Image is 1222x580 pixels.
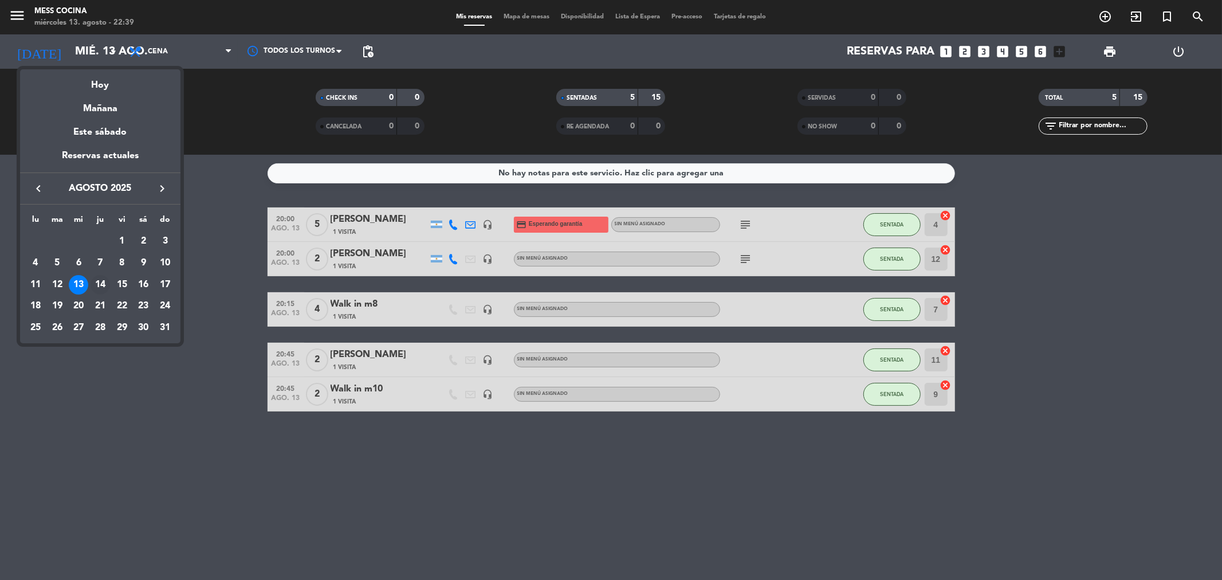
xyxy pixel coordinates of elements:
div: 8 [112,253,132,273]
td: 4 de agosto de 2025 [25,252,46,274]
div: 25 [26,318,45,338]
td: 25 de agosto de 2025 [25,317,46,339]
th: viernes [111,213,133,231]
div: 13 [69,275,88,295]
td: 6 de agosto de 2025 [68,252,89,274]
td: 12 de agosto de 2025 [46,274,68,296]
div: 30 [133,318,153,338]
div: Hoy [20,69,180,93]
td: 27 de agosto de 2025 [68,317,89,339]
div: 21 [91,296,110,316]
td: 10 de agosto de 2025 [154,252,176,274]
i: keyboard_arrow_right [155,182,169,195]
div: 17 [155,275,175,295]
td: 17 de agosto de 2025 [154,274,176,296]
div: 23 [133,296,153,316]
div: 3 [155,232,175,251]
td: 11 de agosto de 2025 [25,274,46,296]
td: 20 de agosto de 2025 [68,296,89,318]
div: 26 [48,318,67,338]
td: 22 de agosto de 2025 [111,296,133,318]
th: lunes [25,213,46,231]
td: 24 de agosto de 2025 [154,296,176,318]
th: jueves [89,213,111,231]
td: 14 de agosto de 2025 [89,274,111,296]
td: 30 de agosto de 2025 [133,317,155,339]
td: 29 de agosto de 2025 [111,317,133,339]
td: 23 de agosto de 2025 [133,296,155,318]
th: miércoles [68,213,89,231]
td: 9 de agosto de 2025 [133,252,155,274]
td: 18 de agosto de 2025 [25,296,46,318]
div: Reservas actuales [20,148,180,172]
div: 15 [112,275,132,295]
div: Este sábado [20,116,180,148]
div: 10 [155,253,175,273]
div: 2 [133,232,153,251]
td: 1 de agosto de 2025 [111,231,133,253]
td: AGO. [25,231,111,253]
div: 12 [48,275,67,295]
td: 15 de agosto de 2025 [111,274,133,296]
td: 26 de agosto de 2025 [46,317,68,339]
th: sábado [133,213,155,231]
div: 16 [133,275,153,295]
td: 8 de agosto de 2025 [111,252,133,274]
div: 6 [69,253,88,273]
td: 31 de agosto de 2025 [154,317,176,339]
td: 2 de agosto de 2025 [133,231,155,253]
div: 1 [112,232,132,251]
span: agosto 2025 [49,181,152,196]
div: 28 [91,318,110,338]
button: keyboard_arrow_left [28,181,49,196]
td: 7 de agosto de 2025 [89,252,111,274]
td: 3 de agosto de 2025 [154,231,176,253]
div: 20 [69,296,88,316]
div: 4 [26,253,45,273]
td: 28 de agosto de 2025 [89,317,111,339]
div: 31 [155,318,175,338]
td: 16 de agosto de 2025 [133,274,155,296]
div: 19 [48,296,67,316]
div: Mañana [20,93,180,116]
i: keyboard_arrow_left [32,182,45,195]
td: 13 de agosto de 2025 [68,274,89,296]
div: 24 [155,296,175,316]
td: 5 de agosto de 2025 [46,252,68,274]
div: 29 [112,318,132,338]
div: 27 [69,318,88,338]
td: 21 de agosto de 2025 [89,296,111,318]
div: 7 [91,253,110,273]
td: 19 de agosto de 2025 [46,296,68,318]
div: 22 [112,296,132,316]
th: martes [46,213,68,231]
div: 5 [48,253,67,273]
div: 11 [26,275,45,295]
div: 18 [26,296,45,316]
div: 14 [91,275,110,295]
div: 9 [133,253,153,273]
button: keyboard_arrow_right [152,181,172,196]
th: domingo [154,213,176,231]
